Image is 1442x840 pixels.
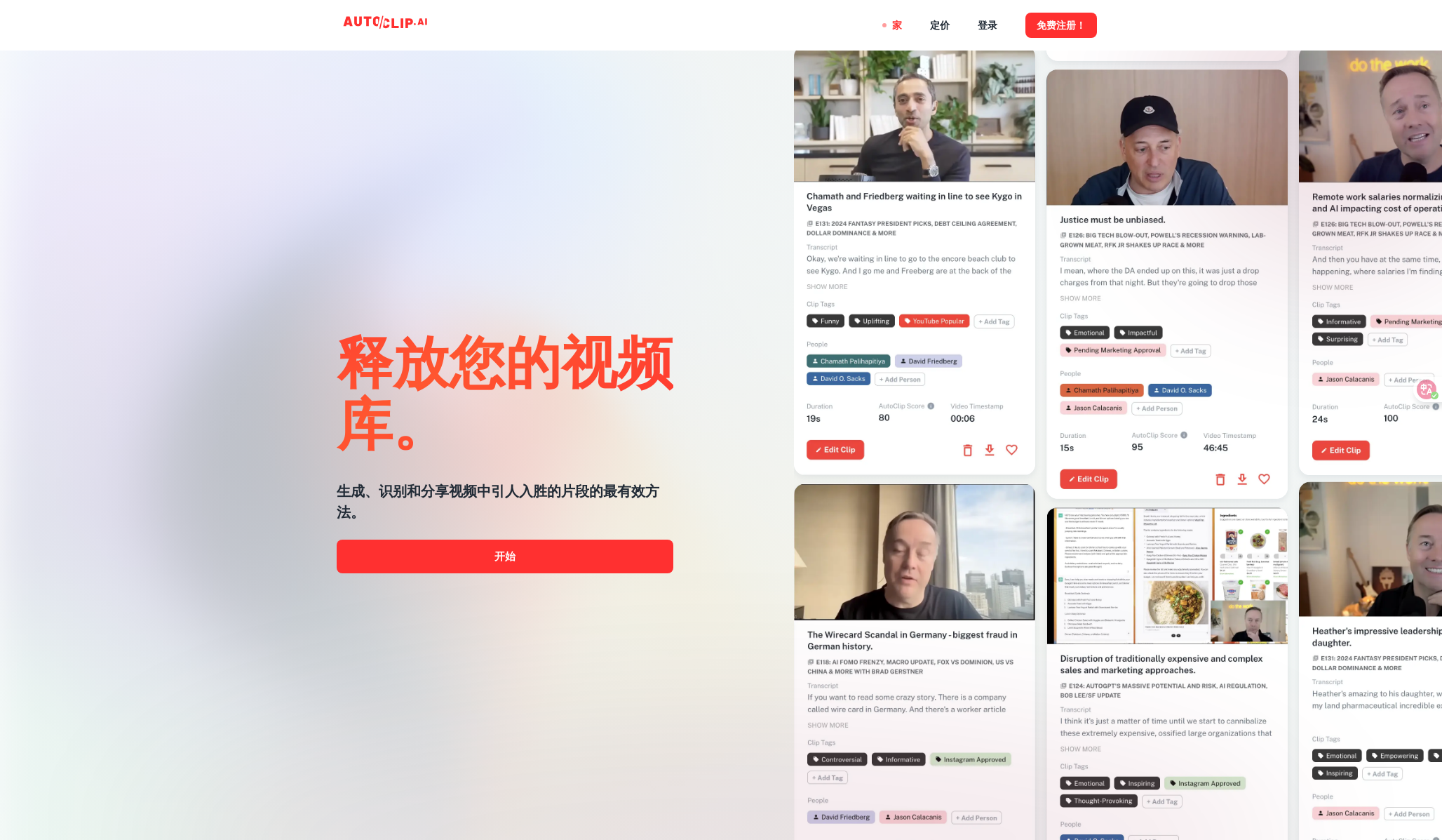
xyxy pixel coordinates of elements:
font: 释放您的视频库。 [337,326,673,455]
a: 开始 [337,540,673,573]
font: 登录 [978,20,997,31]
font: 生成、识别和分享视频中引人入胜的片段的最有效方法。 [337,483,659,521]
button: 免费注册！ [1025,13,1097,38]
font: 开始 [494,550,516,562]
font: 定价 [930,20,950,31]
font: 家 [892,20,902,31]
font: 免费注册！ [1037,20,1086,31]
